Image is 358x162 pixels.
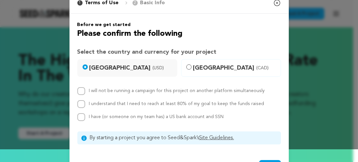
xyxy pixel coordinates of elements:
h3: Select the country and currency for your project [77,47,281,57]
span: (USD) [153,65,164,71]
span: [GEOGRAPHIC_DATA] [89,63,173,73]
h2: Please confirm the following [77,28,281,40]
span: [GEOGRAPHIC_DATA] [193,63,277,73]
span: 1 [77,0,83,6]
label: I understand that I need to reach at least 80% of my goal to keep the funds raised [89,101,264,106]
span: (CAD) [257,65,269,71]
a: Site Guidelines. [199,135,234,141]
span: 2 [132,0,138,6]
span: I have (or someone on my team has) a US bank account and SSN [89,115,224,119]
h6: Before we get started [77,21,281,28]
label: I will not be running a campaign for this project on another platform simultaneously [89,88,265,93]
span: By starting a project you agree to Seed&Spark’s [89,134,277,142]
